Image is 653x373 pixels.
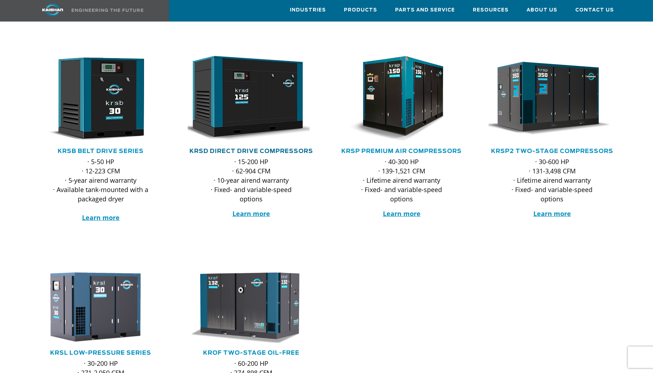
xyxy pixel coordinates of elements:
p: · 15-200 HP · 62-904 CFM · 10-year airend warranty · Fixed- and variable-speed options [202,157,301,204]
a: Parts and Service [395,0,455,20]
span: Industries [290,6,326,14]
img: Engineering the future [72,9,143,12]
span: Products [344,6,378,14]
div: krsb30 [37,56,165,142]
span: Resources [473,6,509,14]
span: Contact Us [576,6,614,14]
span: Parts and Service [395,6,455,14]
img: krof132 [182,271,310,344]
a: Contact Us [576,0,614,20]
span: About Us [527,6,558,14]
div: krof132 [188,271,315,344]
div: krsl30 [37,271,165,344]
div: krsp150 [338,56,466,142]
div: krsp350 [489,56,616,142]
img: krsl30 [32,271,159,344]
a: KRSL Low-Pressure Series [51,350,152,356]
div: krsd125 [188,56,315,142]
a: KROF TWO-STAGE OIL-FREE [203,350,299,356]
img: kaishan logo [26,4,80,16]
a: KRSB Belt Drive Series [58,148,144,154]
a: Learn more [383,209,421,218]
a: Industries [290,0,326,20]
a: KRSD Direct Drive Compressors [189,148,313,154]
a: KRSP Premium Air Compressors [342,148,462,154]
img: krsp350 [483,56,611,142]
a: Products [344,0,378,20]
a: KRSP2 Two-Stage Compressors [491,148,613,154]
p: · 30-600 HP · 131-3,498 CFM · Lifetime airend warranty · Fixed- and variable-speed options [503,157,602,204]
img: krsp150 [333,56,460,142]
a: Learn more [82,213,120,222]
p: · 5-50 HP · 12-223 CFM · 5-year airend warranty · Available tank-mounted with a packaged dryer [52,157,150,222]
a: Learn more [533,209,571,218]
a: About Us [527,0,558,20]
img: krsd125 [182,56,310,142]
img: krsb30 [32,56,159,142]
a: Resources [473,0,509,20]
p: · 40-300 HP · 139-1,521 CFM · Lifetime airend warranty · Fixed- and variable-speed options [352,157,451,204]
a: Learn more [232,209,270,218]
